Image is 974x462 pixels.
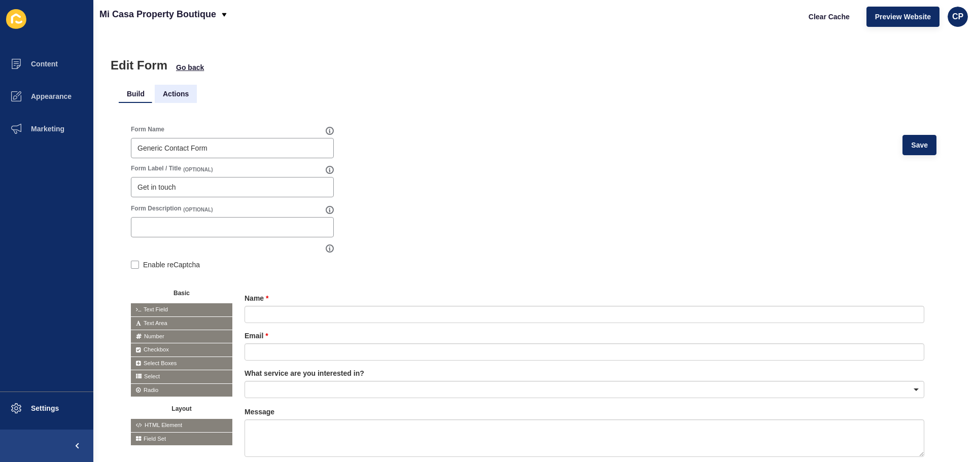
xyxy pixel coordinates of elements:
[143,260,200,270] label: Enable reCaptcha
[800,7,858,27] button: Clear Cache
[99,2,216,27] p: Mi Casa Property Boutique
[131,370,232,383] span: Select
[131,402,232,414] button: Layout
[119,85,153,103] li: Build
[131,204,181,212] label: Form Description
[952,12,963,22] span: CP
[875,12,931,22] span: Preview Website
[176,62,204,73] span: Go back
[155,85,197,103] li: Actions
[183,166,213,173] span: (OPTIONAL)
[245,331,268,341] label: Email
[911,140,928,150] span: Save
[131,343,232,356] span: Checkbox
[183,206,213,214] span: (OPTIONAL)
[131,286,232,298] button: Basic
[131,317,232,330] span: Text Area
[131,384,232,397] span: Radio
[131,433,232,445] span: Field Set
[131,357,232,370] span: Select Boxes
[245,293,268,303] label: Name
[245,368,364,378] label: What service are you interested in?
[902,135,936,155] button: Save
[111,58,167,73] h1: Edit Form
[131,330,232,343] span: Number
[866,7,940,27] button: Preview Website
[131,164,181,172] label: Form Label / Title
[131,419,232,432] span: HTML Element
[809,12,850,22] span: Clear Cache
[245,407,274,417] label: Message
[131,303,232,316] span: Text Field
[176,62,204,73] button: Go back
[131,125,164,133] label: Form Name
